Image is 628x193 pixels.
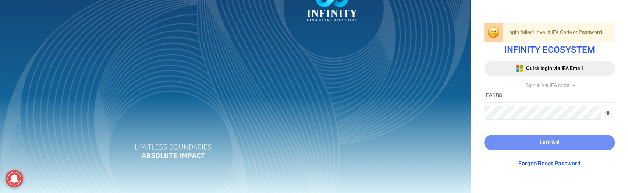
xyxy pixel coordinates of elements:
[484,61,615,76] button: Quick login via IFA Email
[506,28,603,36] span: Login failed! Invalid IFA Code or Password.
[484,82,615,89] div: Sign in via IFA code
[526,81,569,89] span: Sign in via IFA code
[526,64,583,72] span: Quick login via IFA Email
[484,89,615,103] input: IFA Code
[488,27,499,38] img: login-oops-emoji.png
[518,159,581,168] a: Forgot/Reset Password
[484,45,615,55] h1: INFINITY ECOSYSTEM
[540,138,560,146] span: Let's Go!
[484,135,615,150] button: Let's Go!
